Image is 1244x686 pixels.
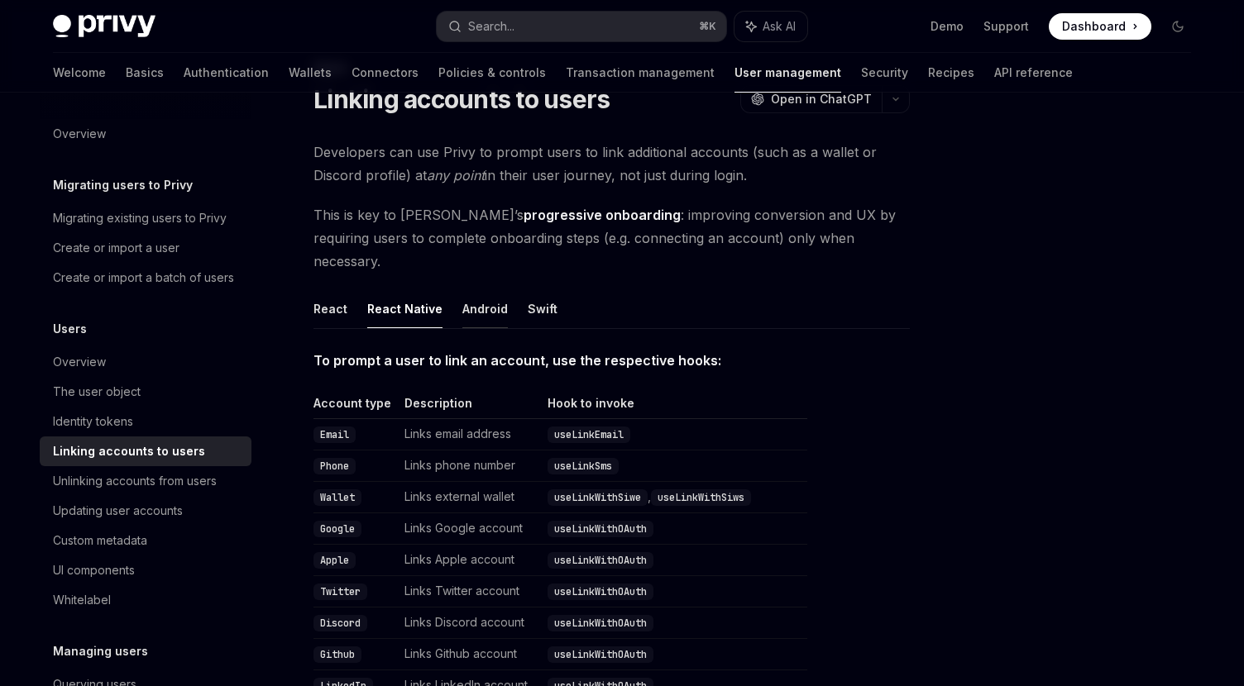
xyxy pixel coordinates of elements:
[40,347,251,377] a: Overview
[398,419,541,450] td: Links email address
[40,496,251,526] a: Updating user accounts
[541,395,807,419] th: Hook to invoke
[740,85,882,113] button: Open in ChatGPT
[699,20,716,33] span: ⌘ K
[548,458,619,474] code: useLinkSms
[40,263,251,293] a: Create or import a batch of users
[548,552,653,569] code: useLinkWithOAuth
[548,646,653,663] code: useLinkWithOAuth
[398,395,541,419] th: Description
[313,395,398,419] th: Account type
[53,208,227,228] div: Migrating existing users to Privy
[53,412,133,431] div: Identity tokens
[53,441,205,461] div: Linking accounts to users
[548,615,653,631] code: useLinkWithOAuth
[1062,18,1126,35] span: Dashboard
[53,175,193,195] h5: Migrating users to Privy
[398,576,541,607] td: Links Twitter account
[548,521,653,537] code: useLinkWithOAuth
[524,207,681,223] strong: progressive onboarding
[994,53,1073,93] a: API reference
[1049,13,1151,40] a: Dashboard
[763,18,796,35] span: Ask AI
[313,352,721,369] strong: To prompt a user to link an account, use the respective hooks:
[931,18,964,35] a: Demo
[53,471,217,491] div: Unlinking accounts from users
[53,590,111,610] div: Whitelabel
[53,15,155,38] img: dark logo
[734,12,807,41] button: Ask AI
[398,639,541,670] td: Links Github account
[313,489,361,506] code: Wallet
[928,53,974,93] a: Recipes
[427,167,485,183] em: any point
[313,521,361,537] code: Google
[53,560,135,580] div: UI components
[40,555,251,585] a: UI components
[313,458,356,474] code: Phone
[40,203,251,233] a: Migrating existing users to Privy
[40,436,251,466] a: Linking accounts to users
[367,289,443,328] button: React Native
[437,12,726,41] button: Search...⌘K
[528,289,557,328] button: Swift
[548,489,648,506] code: useLinkWithSiwe
[40,233,251,263] a: Create or import a user
[541,482,807,513] td: ,
[313,646,361,663] code: Github
[313,203,910,273] span: This is key to [PERSON_NAME]’s : improving conversion and UX by requiring users to complete onboa...
[313,584,367,600] code: Twitter
[53,641,148,661] h5: Managing users
[352,53,419,93] a: Connectors
[40,526,251,555] a: Custom metadata
[40,377,251,407] a: The user object
[398,545,541,576] td: Links Apple account
[313,141,910,187] span: Developers can use Privy to prompt users to link additional accounts (such as a wallet or Discord...
[398,513,541,545] td: Links Google account
[289,53,332,93] a: Wallets
[462,289,508,328] button: Android
[53,382,141,402] div: The user object
[53,352,106,372] div: Overview
[566,53,715,93] a: Transaction management
[313,552,356,569] code: Apple
[53,268,234,288] div: Create or import a batch of users
[398,450,541,482] td: Links phone number
[398,482,541,513] td: Links external wallet
[126,53,164,93] a: Basics
[438,53,546,93] a: Policies & controls
[548,426,630,443] code: useLinkEmail
[40,407,251,436] a: Identity tokens
[53,531,147,550] div: Custom metadata
[313,426,356,443] code: Email
[313,84,610,114] h1: Linking accounts to users
[53,124,106,144] div: Overview
[468,17,514,36] div: Search...
[53,53,106,93] a: Welcome
[184,53,269,93] a: Authentication
[53,238,179,258] div: Create or import a user
[313,615,367,631] code: Discord
[983,18,1029,35] a: Support
[734,53,841,93] a: User management
[398,607,541,639] td: Links Discord account
[861,53,908,93] a: Security
[548,584,653,600] code: useLinkWithOAuth
[53,501,183,521] div: Updating user accounts
[53,319,87,339] h5: Users
[40,119,251,149] a: Overview
[1165,13,1191,40] button: Toggle dark mode
[651,489,751,506] code: useLinkWithSiws
[771,91,872,107] span: Open in ChatGPT
[40,466,251,496] a: Unlinking accounts from users
[313,289,347,328] button: React
[40,585,251,615] a: Whitelabel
